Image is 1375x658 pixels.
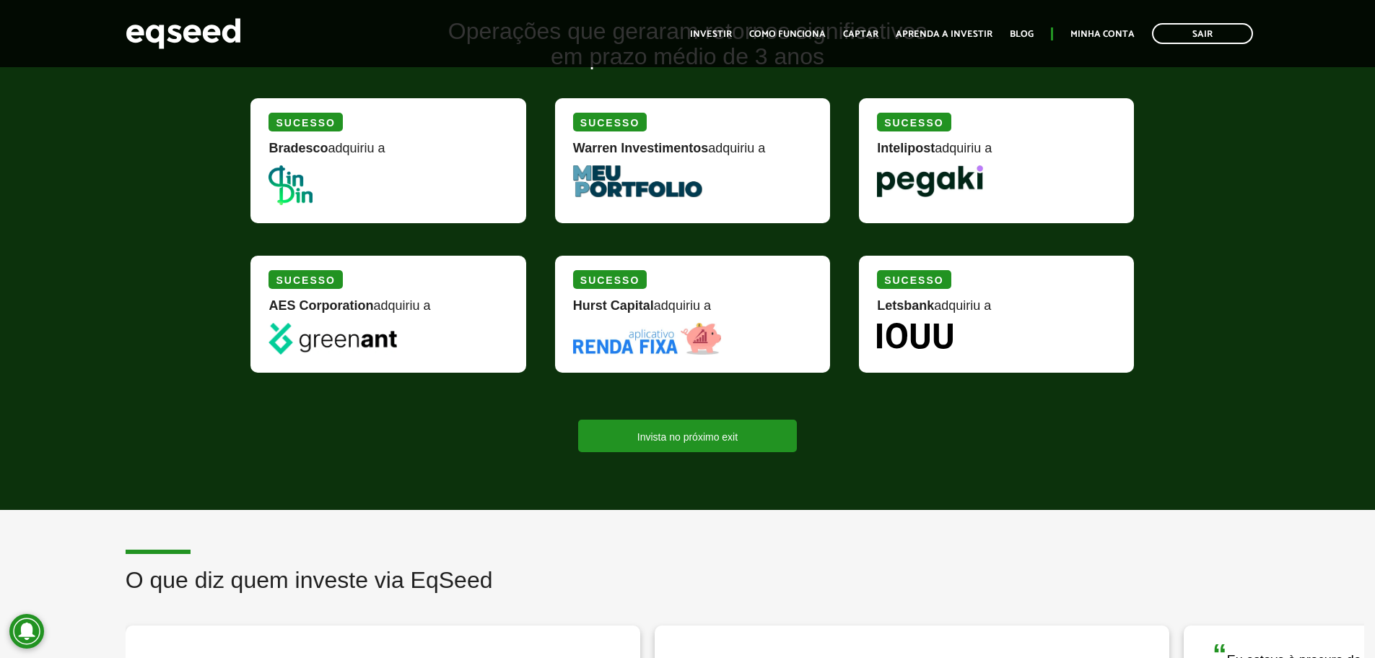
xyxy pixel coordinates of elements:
div: adquiriu a [269,299,507,323]
a: Investir [690,30,732,39]
a: Como funciona [749,30,826,39]
div: Sucesso [573,113,647,131]
div: Sucesso [573,270,647,289]
img: Pegaki [877,165,983,197]
img: DinDin [269,165,312,205]
img: MeuPortfolio [573,165,702,197]
div: adquiriu a [573,299,812,323]
h2: O que diz quem investe via EqSeed [126,568,1364,615]
div: Sucesso [877,270,951,289]
div: Sucesso [269,113,342,131]
strong: AES Corporation [269,298,373,313]
div: adquiriu a [269,142,507,165]
a: Captar [843,30,878,39]
div: Sucesso [269,270,342,289]
strong: Bradesco [269,141,328,155]
img: Iouu [877,323,953,349]
a: Aprenda a investir [896,30,992,39]
div: adquiriu a [877,299,1116,323]
div: adquiriu a [877,142,1116,165]
a: Blog [1010,30,1034,39]
strong: Warren Investimentos [573,141,708,155]
strong: Letsbank [877,298,934,313]
a: Minha conta [1070,30,1135,39]
img: Renda Fixa [573,323,722,355]
strong: Intelipost [877,141,935,155]
img: EqSeed [126,14,241,53]
strong: Hurst Capital [573,298,654,313]
a: Sair [1152,23,1253,44]
div: Sucesso [877,113,951,131]
img: greenant [269,323,396,355]
div: adquiriu a [573,142,812,165]
a: Invista no próximo exit [578,420,797,452]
